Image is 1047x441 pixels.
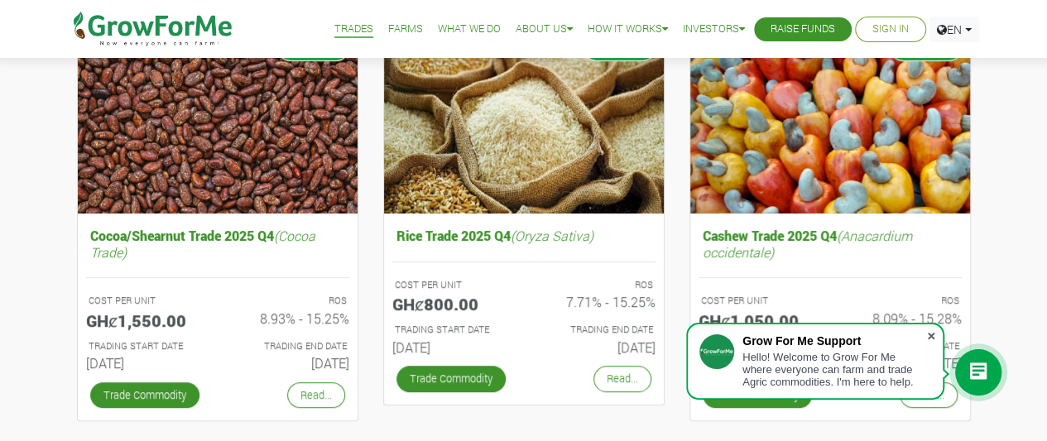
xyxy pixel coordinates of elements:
[699,223,962,263] h5: Cashew Trade 2025 Q4
[699,310,818,330] h5: GHȼ1,050.00
[395,323,509,337] p: Estimated Trading Start Date
[516,21,573,38] a: About Us
[742,351,926,388] div: Hello! Welcome to Grow For Me where everyone can farm and trade Agric commodities. I'm here to help.
[392,223,656,362] a: Rice Trade 2025 Q4(Oryza Sativa) COST PER UNIT GHȼ800.00 ROS 7.71% - 15.25% TRADING START DATE [D...
[334,21,373,38] a: Trades
[539,323,653,337] p: Estimated Trading End Date
[86,223,349,377] a: Cocoa/Shearnut Trade 2025 Q4(Cocoa Trade) COST PER UNIT GHȼ1,550.00 ROS 8.93% - 15.25% TRADING ST...
[233,294,347,308] p: ROS
[78,26,358,214] img: growforme image
[86,223,349,263] h5: Cocoa/Shearnut Trade 2025 Q4
[511,227,593,244] i: (Oryza Sativa)
[90,227,315,260] i: (Cocoa Trade)
[395,278,509,292] p: COST PER UNIT
[86,310,205,330] h5: GHȼ1,550.00
[588,21,668,38] a: How it Works
[703,227,912,260] i: (Anacardium occidentale)
[287,382,345,408] a: Read...
[536,339,656,355] h6: [DATE]
[771,21,835,38] a: Raise Funds
[539,278,653,292] p: ROS
[392,223,656,247] h5: Rice Trade 2025 Q4
[233,339,347,353] p: Estimated Trading End Date
[690,26,970,214] img: growforme image
[845,294,959,308] p: ROS
[701,294,815,308] p: COST PER UNIT
[699,223,962,377] a: Cashew Trade 2025 Q4(Anacardium occidentale) COST PER UNIT GHȼ1,050.00 ROS 8.09% - 15.28% TRADING...
[89,339,203,353] p: Estimated Trading Start Date
[86,355,205,371] h6: [DATE]
[593,366,651,391] a: Read...
[392,294,511,314] h5: GHȼ800.00
[929,17,979,42] a: EN
[230,355,349,371] h6: [DATE]
[872,21,909,38] a: Sign In
[396,366,506,391] a: Trade Commodity
[90,382,199,408] a: Trade Commodity
[384,26,664,214] img: growforme image
[388,21,423,38] a: Farms
[536,294,656,309] h6: 7.71% - 15.25%
[89,294,203,308] p: COST PER UNIT
[438,21,501,38] a: What We Do
[683,21,745,38] a: Investors
[392,339,511,355] h6: [DATE]
[742,334,926,348] div: Grow For Me Support
[843,310,962,326] h6: 8.09% - 15.28%
[230,310,349,326] h6: 8.93% - 15.25%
